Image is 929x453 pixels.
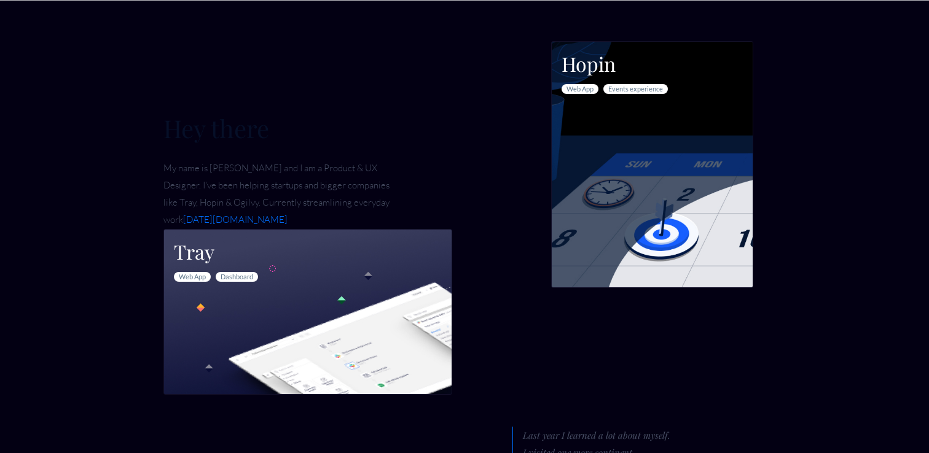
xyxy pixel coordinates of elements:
h1: Hey there [163,114,452,143]
a: Tray Web AppDashboard [164,230,452,394]
span: Dashboard [216,272,258,282]
span: Events experience [603,84,668,94]
span: Web App [562,84,598,94]
h3: Hopin [562,52,743,81]
h3: Tray [174,239,442,269]
p: My name is [PERSON_NAME] and I am a Product & UX Designer. I've been helping startups and bigger ... [163,160,397,228]
a: Hopin Web AppEvents experience [552,42,753,287]
a: [DATE][DOMAIN_NAME] [183,214,288,225]
span: Web App [174,272,211,282]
